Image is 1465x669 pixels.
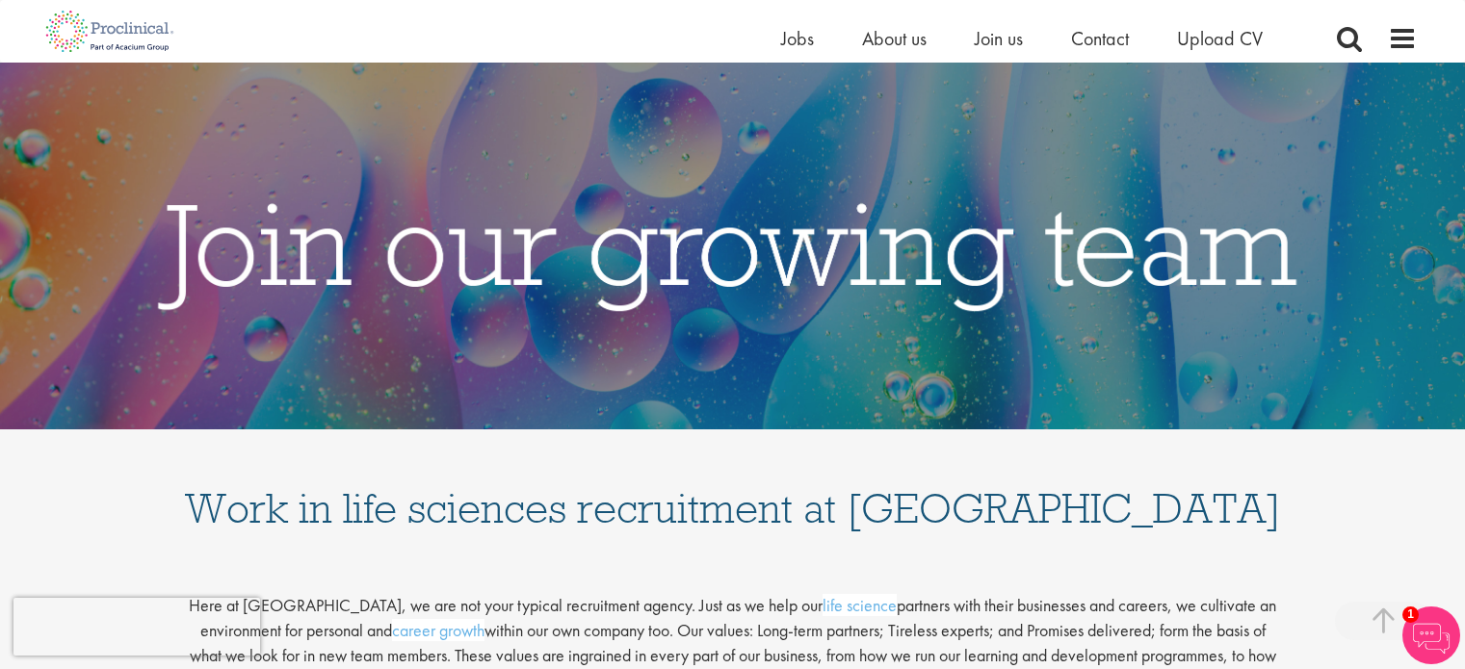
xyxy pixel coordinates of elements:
[1402,606,1419,623] span: 1
[823,594,897,616] a: life science
[862,26,927,51] a: About us
[1402,606,1460,664] img: Chatbot
[392,619,484,641] a: career growth
[1177,26,1263,51] a: Upload CV
[13,598,260,656] iframe: reCAPTCHA
[1071,26,1129,51] a: Contact
[184,449,1282,529] h1: Work in life sciences recruitment at [GEOGRAPHIC_DATA]
[975,26,1023,51] a: Join us
[781,26,814,51] a: Jobs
